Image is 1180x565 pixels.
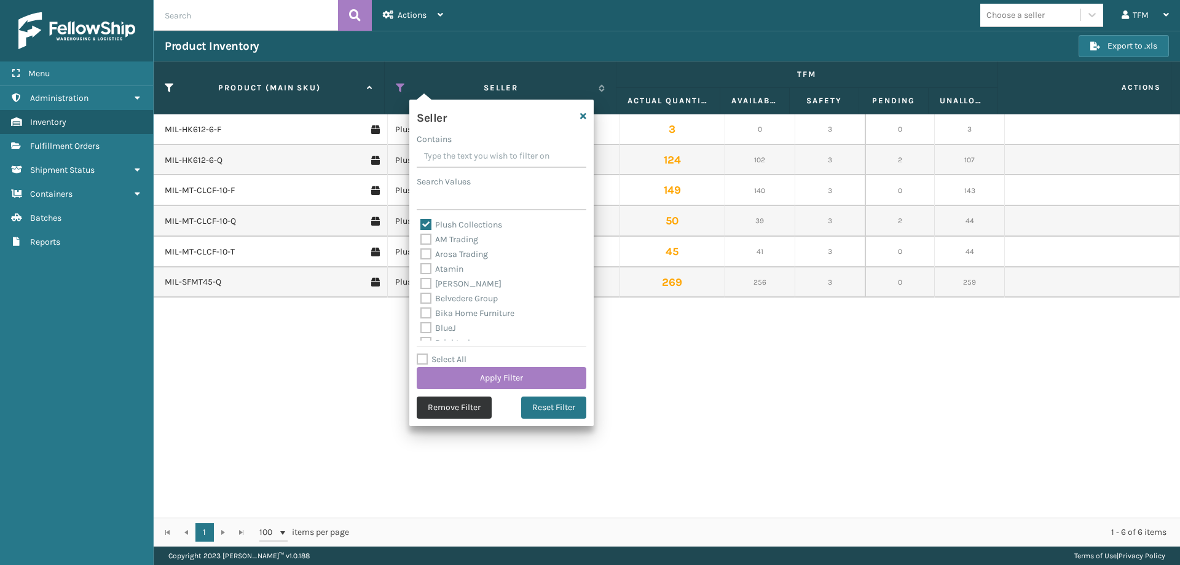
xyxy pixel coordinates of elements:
[259,526,278,539] span: 100
[28,68,50,79] span: Menu
[417,133,452,146] label: Contains
[865,114,935,145] td: 0
[165,39,259,53] h3: Product Inventory
[870,95,917,106] label: Pending
[387,206,621,237] td: Plush Collections
[18,12,135,49] img: logo
[30,213,61,223] span: Batches
[725,114,795,145] td: 0
[935,175,1005,206] td: 143
[620,114,725,145] td: 3
[725,145,795,176] td: 102
[165,124,221,136] a: MIL-HK612-6-F
[420,338,473,348] label: Brightech
[165,215,236,227] a: MIL-MT-CLCF-10-Q
[620,267,725,298] td: 269
[731,95,778,106] label: Available
[725,237,795,267] td: 41
[366,526,1166,539] div: 1 - 6 of 6 items
[387,237,621,267] td: Plush Collections
[865,145,935,176] td: 2
[165,276,221,288] a: MIL-SFMT45-Q
[30,117,66,127] span: Inventory
[795,267,865,298] td: 3
[627,95,709,106] label: Actual Quantity
[417,354,466,365] label: Select All
[795,206,865,237] td: 3
[865,237,935,267] td: 0
[417,367,586,389] button: Apply Filter
[387,267,621,298] td: Plush Collections
[521,397,586,419] button: Reset Filter
[795,114,865,145] td: 3
[398,10,427,20] span: Actions
[420,234,478,245] label: AM Trading
[795,145,865,176] td: 3
[178,82,361,93] label: Product (MAIN SKU)
[417,107,446,125] h4: Seller
[417,397,492,419] button: Remove Filter
[165,154,222,167] a: MIL-HK612-6-Q
[420,249,488,259] label: Arosa Trading
[409,82,592,93] label: Seller
[420,279,502,289] label: [PERSON_NAME]
[420,264,463,274] label: Atamin
[1074,551,1117,560] a: Terms of Use
[417,175,471,188] label: Search Values
[30,237,60,247] span: Reports
[387,114,621,145] td: Plush Collections
[259,523,349,542] span: items per page
[986,9,1045,22] div: Choose a seller
[165,184,235,197] a: MIL-MT-CLCF-10-F
[801,95,848,106] label: Safety
[795,237,865,267] td: 3
[620,206,725,237] td: 50
[168,547,310,565] p: Copyright 2023 [PERSON_NAME]™ v 1.0.188
[30,165,95,175] span: Shipment Status
[387,145,621,176] td: Plush Collections
[865,267,935,298] td: 0
[30,189,73,199] span: Containers
[420,293,498,304] label: Belvedere Group
[865,175,935,206] td: 0
[940,95,986,106] label: Unallocated
[795,175,865,206] td: 3
[935,114,1005,145] td: 3
[165,246,235,258] a: MIL-MT-CLCF-10-T
[620,175,725,206] td: 149
[935,237,1005,267] td: 44
[865,206,935,237] td: 2
[1119,551,1165,560] a: Privacy Policy
[1074,547,1165,565] div: |
[420,308,514,318] label: Bika Home Furniture
[30,93,88,103] span: Administration
[620,145,725,176] td: 124
[195,523,214,542] a: 1
[1079,35,1169,57] button: Export to .xls
[725,267,795,298] td: 256
[935,267,1005,298] td: 259
[935,145,1005,176] td: 107
[935,206,1005,237] td: 44
[725,206,795,237] td: 39
[30,141,100,151] span: Fulfillment Orders
[417,146,586,168] input: Type the text you wish to filter on
[420,219,502,230] label: Plush Collections
[420,323,456,333] label: BlueJ
[620,237,725,267] td: 45
[1002,77,1168,98] span: Actions
[725,175,795,206] td: 140
[387,175,621,206] td: Plush Collections
[627,69,986,80] label: TFM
